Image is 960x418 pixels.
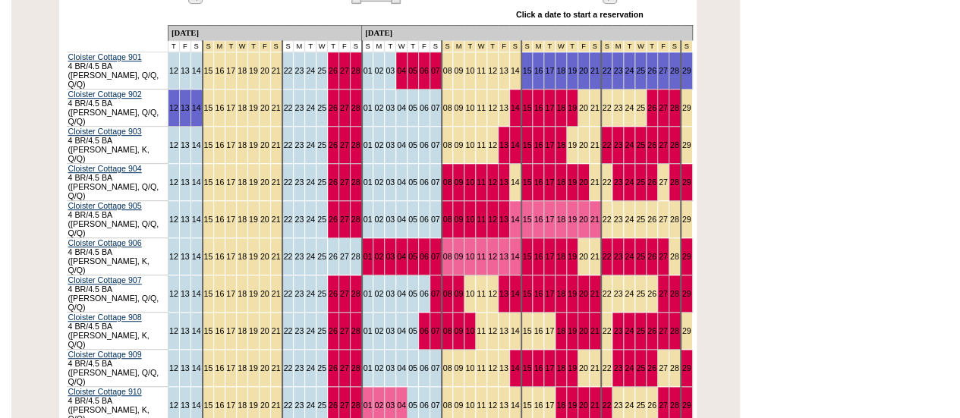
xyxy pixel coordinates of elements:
[397,66,406,75] a: 04
[192,252,201,261] a: 14
[238,252,247,261] a: 18
[329,215,338,224] a: 26
[340,178,349,187] a: 27
[511,103,520,112] a: 14
[499,178,508,187] a: 13
[670,178,679,187] a: 28
[408,66,417,75] a: 05
[215,289,224,298] a: 16
[579,103,588,112] a: 20
[454,178,463,187] a: 09
[682,66,691,75] a: 29
[181,289,190,298] a: 13
[636,140,645,149] a: 25
[272,215,281,224] a: 21
[613,252,622,261] a: 23
[306,289,315,298] a: 24
[431,66,440,75] a: 07
[534,66,543,75] a: 16
[682,215,691,224] a: 29
[568,103,577,112] a: 19
[647,252,656,261] a: 26
[477,215,486,224] a: 11
[499,215,508,224] a: 13
[625,140,634,149] a: 24
[169,103,178,112] a: 12
[215,66,224,75] a: 16
[226,103,235,112] a: 17
[408,178,417,187] a: 05
[192,215,201,224] a: 14
[169,66,178,75] a: 12
[192,103,201,112] a: 14
[340,215,349,224] a: 27
[625,215,634,224] a: 24
[488,252,497,261] a: 12
[317,66,326,75] a: 25
[306,178,315,187] a: 24
[443,140,452,149] a: 08
[511,215,520,224] a: 14
[238,140,247,149] a: 18
[306,66,315,75] a: 24
[215,252,224,261] a: 16
[181,140,190,149] a: 13
[454,103,463,112] a: 09
[272,103,281,112] a: 21
[556,103,565,112] a: 18
[443,66,452,75] a: 08
[397,178,406,187] a: 04
[364,66,373,75] a: 01
[204,289,213,298] a: 15
[408,140,417,149] a: 05
[590,215,600,224] a: 21
[647,140,656,149] a: 26
[603,66,612,75] a: 22
[226,140,235,149] a: 17
[317,215,326,224] a: 25
[488,140,497,149] a: 12
[477,140,486,149] a: 11
[397,215,406,224] a: 04
[431,252,440,261] a: 07
[545,215,554,224] a: 17
[488,66,497,75] a: 12
[579,215,588,224] a: 20
[659,66,668,75] a: 27
[397,140,406,149] a: 04
[68,90,142,99] a: Cloister Cottage 902
[306,103,315,112] a: 24
[431,215,440,224] a: 07
[556,66,565,75] a: 18
[351,289,360,298] a: 28
[260,103,269,112] a: 20
[465,215,474,224] a: 10
[238,289,247,298] a: 18
[284,289,293,298] a: 22
[181,215,190,224] a: 13
[613,215,622,224] a: 23
[68,238,142,247] a: Cloister Cottage 906
[249,252,258,261] a: 19
[226,178,235,187] a: 17
[397,252,406,261] a: 04
[625,66,634,75] a: 24
[499,103,508,112] a: 13
[454,215,463,224] a: 09
[364,140,373,149] a: 01
[386,66,395,75] a: 03
[386,178,395,187] a: 03
[636,103,645,112] a: 25
[294,289,304,298] a: 23
[443,103,452,112] a: 08
[260,289,269,298] a: 20
[511,66,520,75] a: 14
[465,178,474,187] a: 10
[249,178,258,187] a: 19
[603,140,612,149] a: 22
[670,215,679,224] a: 28
[603,178,612,187] a: 22
[238,215,247,224] a: 18
[682,140,691,149] a: 29
[294,215,304,224] a: 23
